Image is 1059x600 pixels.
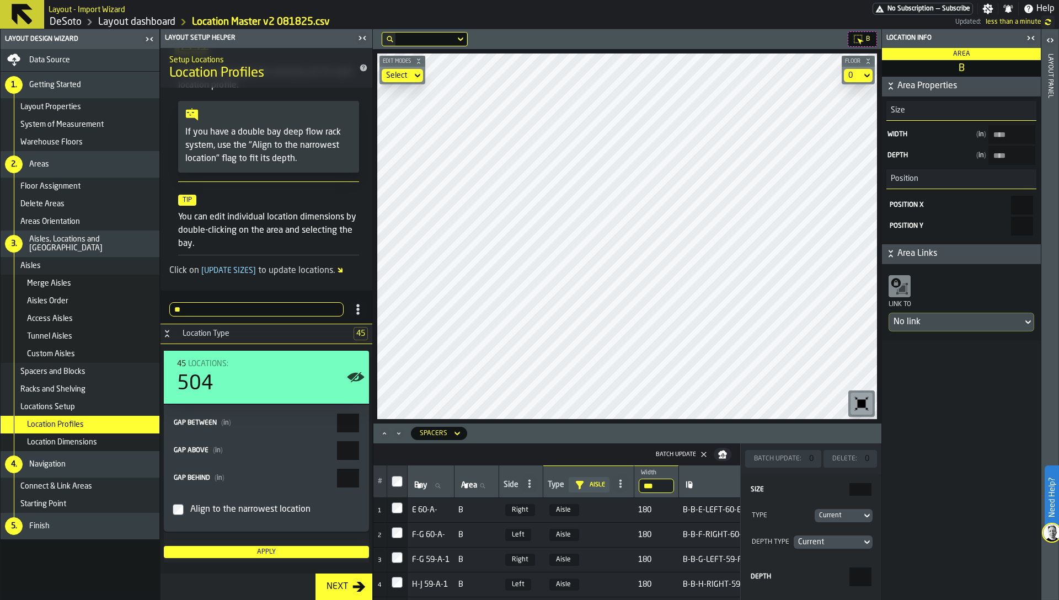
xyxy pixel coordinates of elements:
li: menu Location Dimensions [1,433,159,451]
span: Width [887,131,972,138]
span: Gap above [174,447,208,454]
div: Side [504,480,518,491]
span: Aisles Order [27,297,68,306]
span: Right [505,554,535,566]
span: 4 [378,582,381,588]
span: Custom Aisles [27,350,75,358]
div: DropdownMenuValue- [798,538,857,547]
p: If you have a double bay deep flow rack system, use the "Align to the narrowest location" flag to... [185,126,352,165]
input: InputCheckbox-label-react-aria6776304595-:r1gt: [392,476,403,487]
span: Tunnel Aisles [27,332,72,341]
span: H-J 59-A-1 [412,580,450,589]
span: Layout Properties [20,103,81,111]
li: menu Getting Started [1,72,159,98]
span: label [686,481,693,490]
div: stat- [164,351,369,404]
span: Position X [890,202,924,208]
span: Finish [29,522,50,531]
span: Area Properties [897,79,1039,93]
span: # [378,478,382,485]
span: Starting Point [20,500,66,508]
div: DropdownMenuValue-default-floor [844,69,873,82]
span: in [215,475,224,481]
li: menu Tunnel Aisles [1,328,159,345]
li: menu Layout Properties [1,98,159,116]
span: Help [1036,2,1055,15]
span: Area [953,51,970,57]
label: InputCheckbox-label-react-aria6776304595-:r1h5: [392,552,403,563]
label: button-toggle-Close me [142,33,157,46]
div: title-Location Profiles [161,48,372,88]
nav: Breadcrumb [49,15,502,29]
label: input-value-Width [886,125,1036,144]
span: B [458,506,494,515]
div: Title [177,360,360,368]
button: button-Apply [164,546,369,558]
header: Layout Design Wizard [1,29,159,49]
span: ) [984,131,986,138]
label: button-toggle-undefined [1041,15,1055,29]
span: 0 [808,452,815,465]
div: 4. [5,456,23,473]
li: menu Areas Orientation [1,213,159,231]
span: ( [215,475,217,481]
div: 3. [5,235,23,253]
input: label [683,479,779,493]
div: DropdownMenuValue-spacers [411,427,467,440]
span: Left [505,529,531,541]
li: menu System of Measurement [1,116,159,133]
div: DropdownMenuValue-none [386,71,408,80]
input: label [459,479,494,493]
input: react-aria6776304595-:r1hu: react-aria6776304595-:r1hu: [1011,217,1033,235]
span: Size [751,486,764,493]
span: 1 [378,508,381,514]
p: You can edit individual location dimensions by double-clicking on the area and selecting the bay. [178,211,359,250]
span: 180 [638,531,674,539]
span: Location Profiles [27,420,84,429]
span: Locations Setup [20,403,75,411]
span: Getting Started [29,81,81,89]
input: react-aria6776304595-:r1em: react-aria6776304595-:r1em: [337,414,359,432]
input: input-value-Depth input-value-Depth [988,146,1035,165]
input: InputCheckbox-label-react-aria6776304595-:r1h4: [392,527,403,538]
span: ) [221,447,223,454]
li: menu Access Aisles [1,310,159,328]
div: DropdownMenuValue-none [382,69,423,82]
li: menu Aisles, Locations and Bays [1,231,159,257]
h3: title-section-Location Type [161,324,372,344]
header: Layout panel [1041,29,1058,600]
span: 45 [354,327,368,340]
span: Aisles, Locations and [GEOGRAPHIC_DATA] [29,235,155,253]
li: menu Connect & Link Areas [1,478,159,495]
h3: title-section-Size [886,101,1036,121]
li: menu Aisles [1,257,159,275]
li: menu Floor Assignment [1,178,159,195]
li: menu Location Profiles [1,416,159,433]
label: react-aria6776304595-:r10c: [750,483,873,496]
span: in [976,152,986,159]
div: Link to [889,299,1034,313]
label: button-toggle-Settings [978,3,998,14]
div: hide filter [573,479,590,490]
input: label [412,479,450,493]
span: B-B-F-RIGHT-60-F-G 60-A- [683,531,779,539]
span: Delete Areas [20,200,65,208]
span: 0 [864,452,870,465]
button: button-Delete: [823,450,877,468]
h3: title-section-Position [886,169,1036,189]
input: InputCheckbox-label-react-aria6776304595-:r1h3: [392,502,403,513]
button: button- [882,244,1041,264]
div: Layout Setup Helper [163,34,355,42]
li: menu Finish [1,513,159,539]
span: Locations: [188,360,228,368]
h2: Sub Title [169,53,346,65]
div: Batch Update [651,451,700,458]
span: in [221,420,231,426]
div: Location Type [176,329,349,338]
li: menu Delete Areas [1,195,159,213]
div: Click on to update locations. [169,264,368,277]
label: react-aria6776304595-:r1eq: [173,469,360,488]
span: 180 [638,580,674,589]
